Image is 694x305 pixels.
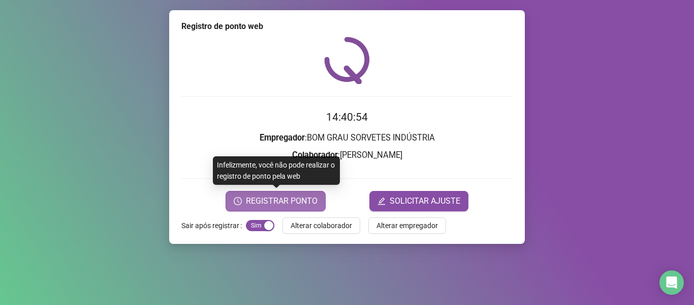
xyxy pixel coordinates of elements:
[282,217,360,234] button: Alterar colaborador
[226,191,326,211] button: REGISTRAR PONTO
[246,195,318,207] span: REGISTRAR PONTO
[376,220,438,231] span: Alterar empregador
[369,191,468,211] button: editSOLICITAR AJUSTE
[368,217,446,234] button: Alterar empregador
[213,156,340,185] div: Infelizmente, você não pode realizar o registro de ponto pela web
[181,131,513,145] h3: : BOM GRAU SORVETES INDÚSTRIA
[234,197,242,205] span: clock-circle
[292,150,338,160] strong: Colaborador
[326,111,368,123] time: 14:40:54
[260,133,305,143] strong: Empregador
[324,37,370,84] img: QRPoint
[181,217,246,234] label: Sair após registrar
[291,220,352,231] span: Alterar colaborador
[659,270,684,295] div: Open Intercom Messenger
[377,197,386,205] span: edit
[390,195,460,207] span: SOLICITAR AJUSTE
[181,20,513,33] div: Registro de ponto web
[181,149,513,162] h3: : [PERSON_NAME]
